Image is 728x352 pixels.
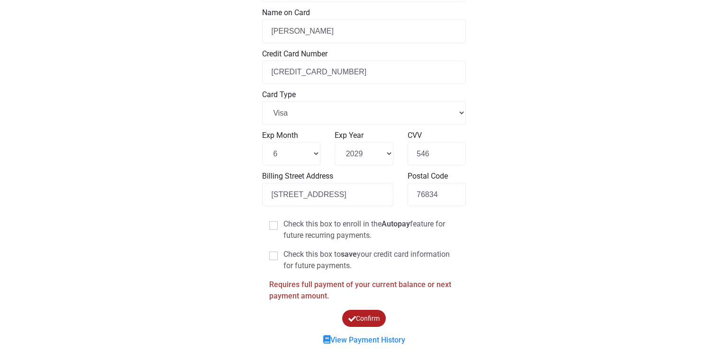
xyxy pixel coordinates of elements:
[269,249,459,271] label: Check this box to your credit card information for future payments.
[262,89,466,100] label: Card Type
[262,61,466,84] input: Card number
[408,171,466,182] label: Postal Code
[269,279,459,302] p: Requires full payment of your current balance or next payment amount.
[382,219,410,228] strong: Autopay
[269,218,459,241] label: Check this box to enroll in the feature for future recurring payments.
[262,7,466,18] label: Name on Card
[323,335,405,344] a: View Payment History
[262,130,320,141] label: Exp Month
[341,250,357,259] strong: save
[262,48,466,60] label: Credit Card Number
[408,130,466,141] label: CVV
[408,142,466,165] input: CVV
[342,309,386,327] button: Confirm
[335,130,393,141] label: Exp Year
[262,19,466,43] input: Name on card
[262,171,393,182] label: Billing Street Address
